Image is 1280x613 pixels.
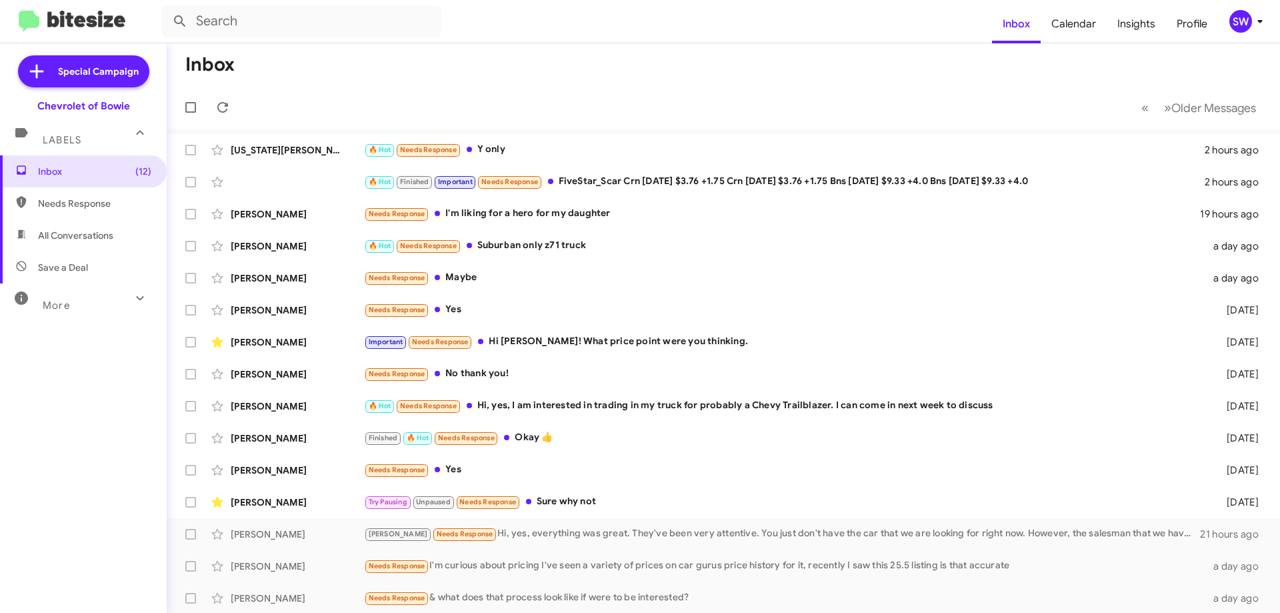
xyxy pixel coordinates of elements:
span: Needs Response [459,498,516,506]
span: Finished [400,177,429,186]
span: Special Campaign [58,65,139,78]
span: Labels [43,134,81,146]
input: Search [161,5,441,37]
div: a day ago [1205,592,1269,605]
span: Inbox [38,165,151,178]
div: Okay 👍 [364,430,1205,446]
span: Needs Response [369,209,425,218]
span: Needs Response [38,197,151,210]
span: 🔥 Hot [407,434,429,442]
div: [PERSON_NAME] [231,368,364,381]
a: Inbox [992,5,1041,43]
div: a day ago [1205,560,1269,573]
span: Finished [369,434,398,442]
div: [PERSON_NAME] [231,271,364,285]
div: No thank you! [364,366,1205,382]
a: Special Campaign [18,55,149,87]
button: Next [1156,94,1264,121]
span: Needs Response [400,241,457,250]
a: Insights [1107,5,1166,43]
span: All Conversations [38,229,113,242]
div: Yes [364,302,1205,318]
div: I'm curious about pricing I've seen a variety of prices on car gurus price history for it, recent... [364,558,1205,574]
span: 🔥 Hot [369,402,391,410]
div: 21 hours ago [1200,528,1269,541]
div: [PERSON_NAME] [231,592,364,605]
span: Needs Response [400,402,457,410]
span: « [1141,99,1149,116]
div: Sure why not [364,494,1205,510]
span: Needs Response [369,466,425,474]
span: Needs Response [400,145,457,154]
div: [PERSON_NAME] [231,464,364,477]
div: [DATE] [1205,368,1269,381]
span: 🔥 Hot [369,177,391,186]
div: I'm liking for a hero for my daughter [364,206,1200,221]
span: Needs Response [481,177,538,186]
div: [PERSON_NAME] [231,560,364,573]
div: [DATE] [1205,432,1269,445]
div: [DATE] [1205,336,1269,349]
div: [DATE] [1205,496,1269,509]
span: Needs Response [437,530,493,538]
div: Suburban only z71 truck [364,238,1205,253]
span: Try Pausing [369,498,407,506]
span: Needs Response [369,594,425,602]
div: [US_STATE][PERSON_NAME] [231,143,364,157]
div: [PERSON_NAME] [231,400,364,413]
span: Important [369,338,403,346]
button: Previous [1133,94,1157,121]
div: [PERSON_NAME] [231,496,364,509]
div: Hi [PERSON_NAME]! What price point were you thinking. [364,334,1205,350]
div: FiveStar_Scar Crn [DATE] $3.76 +1.75 Crn [DATE] $3.76 +1.75 Bns [DATE] $9.33 +4.0 Bns [DATE] $9.3... [364,174,1205,189]
nav: Page navigation example [1134,94,1264,121]
span: [PERSON_NAME] [369,530,428,538]
div: [PERSON_NAME] [231,303,364,317]
div: Y only [364,142,1205,157]
span: Needs Response [412,338,469,346]
div: [PERSON_NAME] [231,239,364,253]
div: Yes [364,462,1205,478]
div: Hi, yes, everything was great. They've been very attentive. You just don't have the car that we a... [364,526,1200,542]
span: Needs Response [369,562,425,570]
span: Needs Response [369,370,425,378]
span: Important [438,177,473,186]
div: a day ago [1205,271,1269,285]
a: Calendar [1041,5,1107,43]
h1: Inbox [185,54,235,75]
div: [DATE] [1205,303,1269,317]
span: Needs Response [369,273,425,282]
div: [PERSON_NAME] [231,207,364,221]
div: SW [1229,10,1252,33]
span: Save a Deal [38,261,88,274]
div: & what does that process look like if were to be interested? [364,590,1205,606]
div: [PERSON_NAME] [231,336,364,349]
span: Older Messages [1171,101,1256,115]
span: 🔥 Hot [369,145,391,154]
span: (12) [135,165,151,178]
div: 2 hours ago [1205,175,1269,189]
span: More [43,299,70,312]
div: Chevrolet of Bowie [37,99,130,113]
div: [DATE] [1205,464,1269,477]
div: a day ago [1205,239,1269,253]
div: [PERSON_NAME] [231,432,364,445]
div: [DATE] [1205,400,1269,413]
div: 2 hours ago [1205,143,1269,157]
span: Unpaused [416,498,451,506]
a: Profile [1166,5,1218,43]
div: [PERSON_NAME] [231,528,364,541]
div: Maybe [364,270,1205,285]
div: Hi, yes, I am interested in trading in my truck for probably a Chevy Trailblazer. I can come in n... [364,398,1205,414]
span: » [1164,99,1171,116]
span: Needs Response [369,305,425,314]
span: Needs Response [438,434,495,442]
span: 🔥 Hot [369,241,391,250]
button: SW [1218,10,1265,33]
div: 19 hours ago [1200,207,1269,221]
